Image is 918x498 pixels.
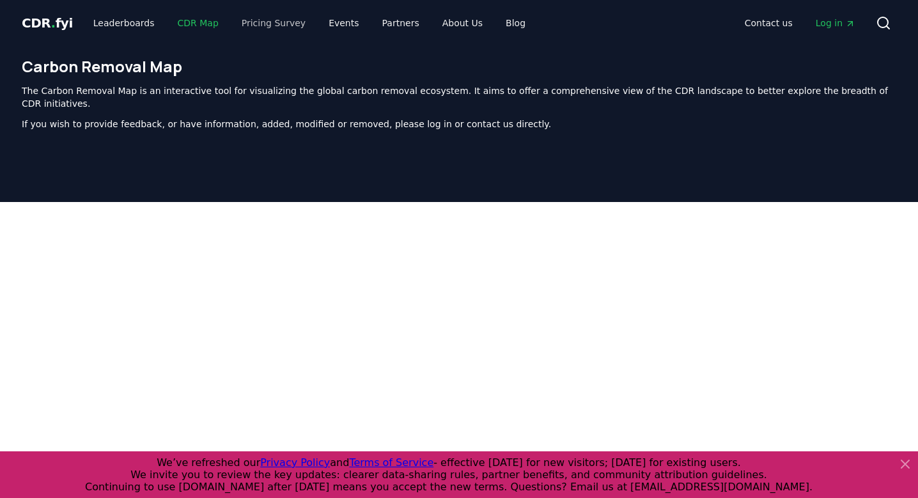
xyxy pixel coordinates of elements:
p: The Carbon Removal Map is an interactive tool for visualizing the global carbon removal ecosystem... [22,84,896,110]
span: . [51,15,56,31]
a: Contact us [735,12,803,35]
a: Events [318,12,369,35]
span: Log in [816,17,855,29]
a: Log in [805,12,866,35]
a: Leaderboards [83,12,165,35]
nav: Main [735,12,866,35]
a: About Us [432,12,493,35]
span: CDR fyi [22,15,73,31]
a: Partners [372,12,430,35]
a: CDR Map [167,12,229,35]
a: Blog [495,12,536,35]
p: If you wish to provide feedback, or have information, added, modified or removed, please log in o... [22,118,896,130]
h1: Carbon Removal Map [22,56,896,77]
nav: Main [83,12,536,35]
a: CDR.fyi [22,14,73,32]
a: Pricing Survey [231,12,316,35]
